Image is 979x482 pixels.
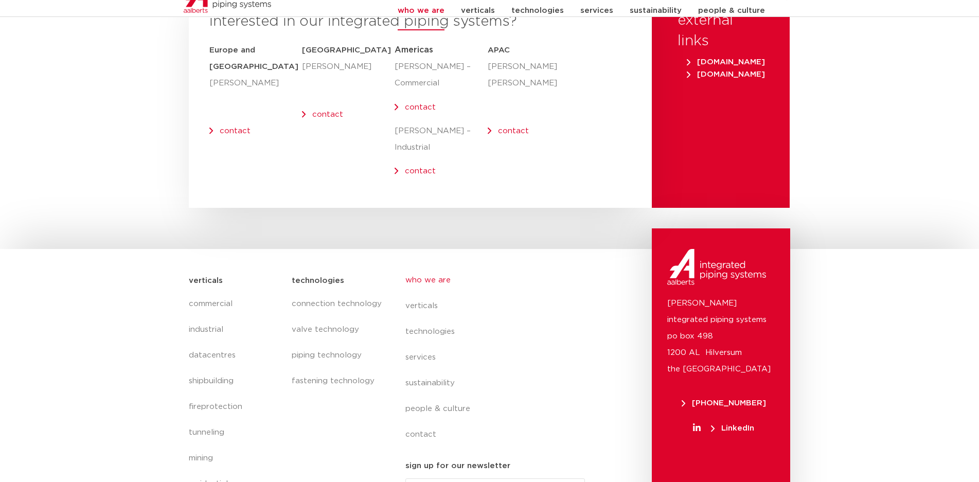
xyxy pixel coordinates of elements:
[209,75,302,92] p: [PERSON_NAME]
[220,127,251,135] a: contact
[302,59,395,75] p: [PERSON_NAME]
[667,399,780,407] a: [PHONE_NUMBER]
[292,343,384,368] a: piping technology
[209,46,298,70] strong: Europe and [GEOGRAPHIC_DATA]
[405,458,510,474] h5: sign up for our newsletter
[405,345,594,370] a: services
[488,59,544,92] p: [PERSON_NAME] [PERSON_NAME]
[667,424,780,432] a: LinkedIn
[683,58,769,66] a: [DOMAIN_NAME]
[498,127,529,135] a: contact
[667,295,775,378] p: [PERSON_NAME] integrated piping systems po box 498 1200 AL Hilversum the [GEOGRAPHIC_DATA]
[405,319,594,345] a: technologies
[292,368,384,394] a: fastening technology
[189,445,282,471] a: mining
[405,103,436,111] a: contact
[292,291,384,394] nav: Menu
[395,46,433,54] span: Americas
[189,291,282,317] a: commercial
[189,394,282,420] a: fireprotection
[189,420,282,445] a: tunneling
[292,291,384,317] a: connection technology
[405,370,594,396] a: sustainability
[405,267,594,293] a: who we are
[312,111,343,118] a: contact
[682,399,766,407] span: [PHONE_NUMBER]
[189,343,282,368] a: datacentres
[678,10,764,51] h3: external links
[395,59,487,92] p: [PERSON_NAME] – Commercial
[405,396,594,422] a: people & culture
[687,58,765,66] span: [DOMAIN_NAME]
[292,273,344,289] h5: technologies
[292,317,384,343] a: valve technology
[395,123,487,156] p: [PERSON_NAME] – Industrial
[189,273,223,289] h5: verticals
[488,42,544,59] h5: APAC
[711,424,754,432] span: LinkedIn
[302,42,395,59] h5: [GEOGRAPHIC_DATA]
[405,422,594,448] a: contact
[687,70,765,78] span: [DOMAIN_NAME]
[209,11,631,32] h3: interested in our integrated piping systems?
[405,293,594,319] a: verticals
[405,167,436,175] a: contact
[405,267,594,448] nav: Menu
[189,368,282,394] a: shipbuilding
[683,70,769,78] a: [DOMAIN_NAME]
[189,317,282,343] a: industrial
